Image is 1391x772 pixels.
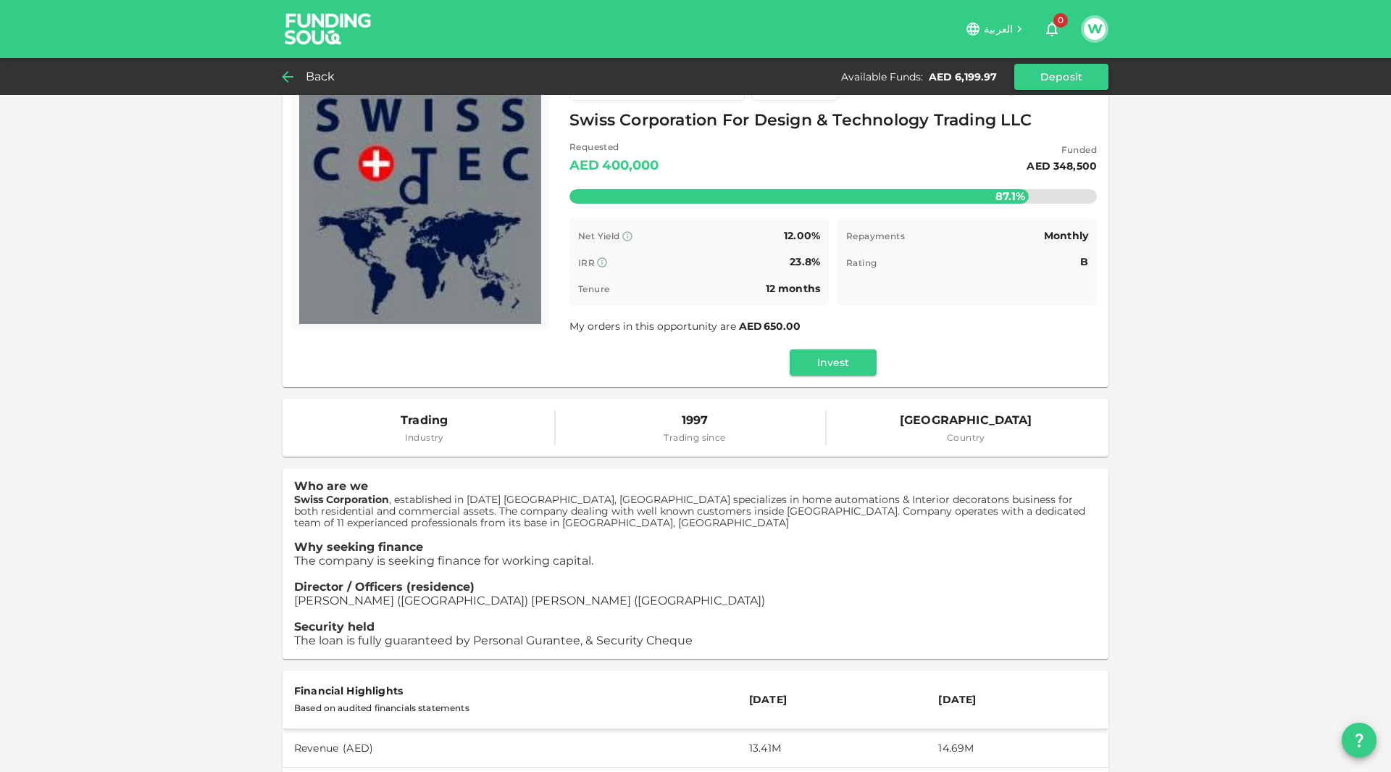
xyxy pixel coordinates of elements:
div: AED 6,199.97 [929,70,997,84]
button: Deposit [1014,64,1108,90]
span: Net Yield [578,231,620,241]
span: [PERSON_NAME] ([GEOGRAPHIC_DATA]) [PERSON_NAME] ([GEOGRAPHIC_DATA]) [294,594,765,607]
span: Rating [846,257,877,268]
span: IRR [578,257,595,268]
span: m [1086,83,1097,96]
span: Security held [294,620,375,634]
span: 33 [1072,83,1083,96]
img: Marketplace Logo [299,82,541,324]
span: Repayments [846,231,905,241]
div: Based on audited financials statements [294,700,726,717]
span: 1 [1021,83,1024,96]
span: Funded [1027,143,1097,157]
span: Back [306,67,335,87]
td: 14.69M [927,729,1108,768]
span: Tenure [578,283,609,294]
span: Trading since [664,431,725,445]
span: Trading [401,410,448,431]
button: question [1342,723,1377,758]
button: Invest [790,349,877,375]
span: B [1080,255,1088,268]
span: [GEOGRAPHIC_DATA] [900,410,1032,431]
span: العربية [984,22,1013,36]
strong: Swiss Corporation [294,493,389,506]
span: Swiss Corporation For Design & Technology Trading LLC [569,107,1032,135]
span: Who are we [294,479,368,493]
span: Requested [569,140,659,154]
span: 1997 [664,410,725,431]
span: 12.00% [784,229,820,242]
span: Revenue [294,742,338,755]
th: [DATE] [738,671,927,729]
span: The loan is fully guaranteed by Personal Gurantee, & Security Cheque [294,634,693,647]
p: , established in [DATE] [GEOGRAPHIC_DATA], [GEOGRAPHIC_DATA] specializes in home automations & In... [294,494,1097,528]
span: ( AED ) [343,742,373,755]
span: Director / Officers (residence) [294,580,475,594]
span: h : [1056,83,1069,96]
span: d : [1027,83,1040,96]
div: Available Funds : [841,70,923,84]
button: 0 [1037,14,1066,43]
th: [DATE] [927,671,1108,729]
span: Country [900,431,1032,445]
span: Why seeking finance [294,540,423,554]
span: 12 months [766,282,820,295]
button: W [1084,18,1106,40]
span: 13 [1043,83,1053,96]
span: My orders in this opportunity are [569,320,802,333]
span: Monthly [1044,229,1088,242]
span: 23.8% [790,255,820,268]
span: Industry [401,431,448,445]
span: AED [739,320,762,333]
span: 0 [1053,13,1068,28]
span: The company is seeking finance for working capital. [294,554,593,568]
td: 13.41M [738,729,927,768]
span: 650.00 [764,320,801,333]
div: Financial Highlights [294,682,726,700]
